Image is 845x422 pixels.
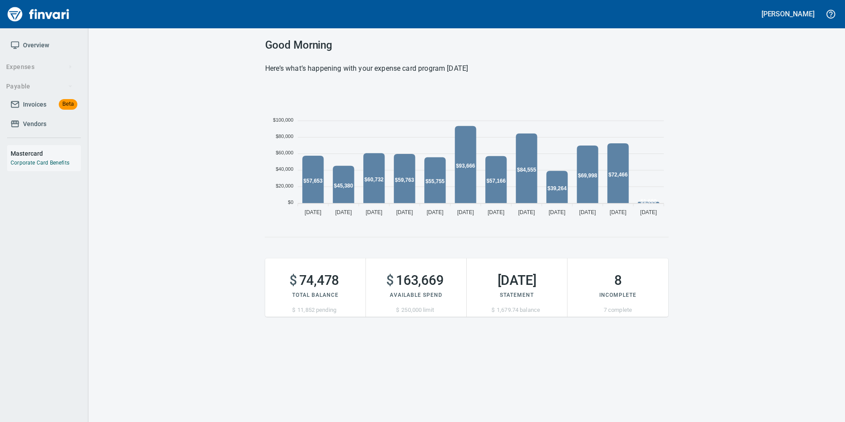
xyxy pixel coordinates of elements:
[6,81,73,92] span: Payable
[276,166,293,172] tspan: $40,000
[6,61,73,73] span: Expenses
[761,9,815,19] h5: [PERSON_NAME]
[365,209,382,215] tspan: [DATE]
[426,209,443,215] tspan: [DATE]
[265,39,668,51] h3: Good Morning
[7,95,81,115] a: InvoicesBeta
[640,209,657,215] tspan: [DATE]
[23,99,46,110] span: Invoices
[11,149,81,158] h6: Mastercard
[11,160,69,166] a: Corporate Card Benefits
[3,78,76,95] button: Payable
[276,183,293,188] tspan: $20,000
[579,209,596,215] tspan: [DATE]
[59,99,77,109] span: Beta
[335,209,352,215] tspan: [DATE]
[457,209,474,215] tspan: [DATE]
[396,209,413,215] tspan: [DATE]
[288,199,293,205] tspan: $0
[276,134,293,139] tspan: $80,000
[759,7,817,21] button: [PERSON_NAME]
[305,209,321,215] tspan: [DATE]
[23,119,46,130] span: Vendors
[488,209,505,215] tspan: [DATE]
[5,4,72,25] img: Finvari
[276,150,293,155] tspan: $60,000
[7,35,81,55] a: Overview
[518,209,535,215] tspan: [DATE]
[273,117,293,123] tspan: $100,000
[549,209,566,215] tspan: [DATE]
[3,59,76,75] button: Expenses
[23,40,49,51] span: Overview
[7,114,81,134] a: Vendors
[610,209,627,215] tspan: [DATE]
[265,62,668,75] h6: Here’s what’s happening with your expense card program [DATE]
